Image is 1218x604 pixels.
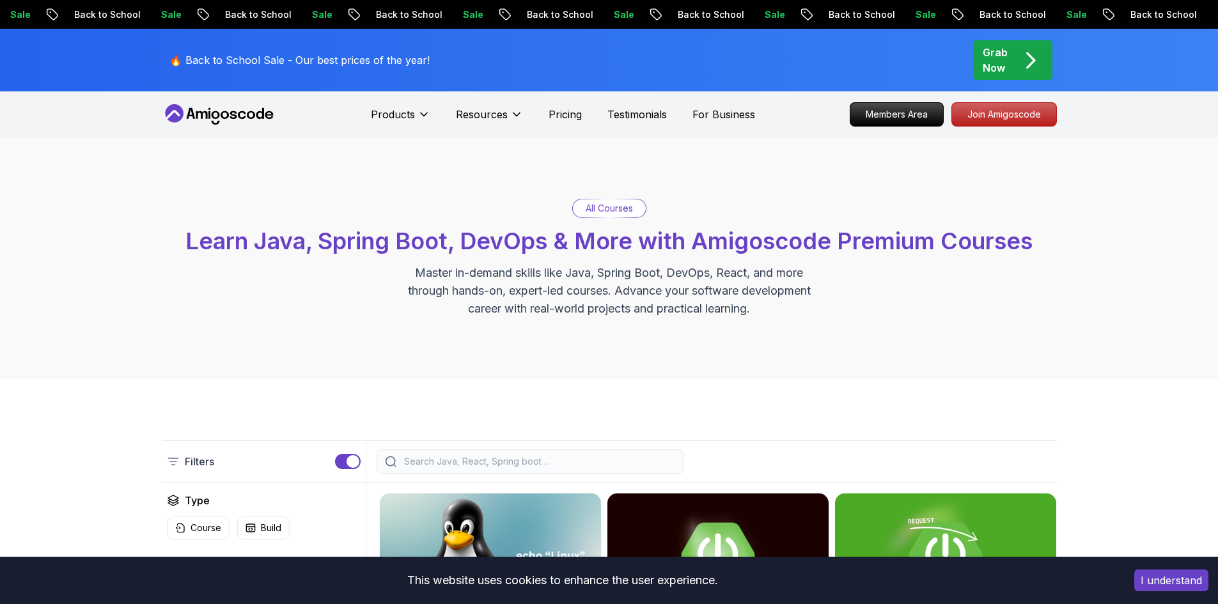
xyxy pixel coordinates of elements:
[191,522,221,534] p: Course
[456,107,523,132] button: Resources
[726,8,767,21] p: Sale
[402,455,675,468] input: Search Java, React, Spring boot ...
[237,516,290,540] button: Build
[790,8,877,21] p: Back to School
[639,8,726,21] p: Back to School
[983,45,1008,75] p: Grab Now
[371,107,430,132] button: Products
[186,8,273,21] p: Back to School
[607,107,667,122] a: Testimonials
[424,8,465,21] p: Sale
[1091,8,1178,21] p: Back to School
[1027,8,1068,21] p: Sale
[941,8,1027,21] p: Back to School
[185,493,210,508] h2: Type
[10,566,1115,594] div: This website uses cookies to enhance the user experience.
[35,8,122,21] p: Back to School
[261,522,281,534] p: Build
[575,8,616,21] p: Sale
[850,102,944,127] a: Members Area
[185,227,1033,255] span: Learn Java, Spring Boot, DevOps & More with Amigoscode Premium Courses
[488,8,575,21] p: Back to School
[185,454,214,469] p: Filters
[122,8,163,21] p: Sale
[273,8,314,21] p: Sale
[951,102,1057,127] a: Join Amigoscode
[167,516,230,540] button: Course
[371,107,415,122] p: Products
[877,8,917,21] p: Sale
[586,202,633,215] p: All Courses
[169,52,430,68] p: 🔥 Back to School Sale - Our best prices of the year!
[456,107,508,122] p: Resources
[1134,569,1208,591] button: Accept cookies
[692,107,755,122] a: For Business
[952,103,1056,126] p: Join Amigoscode
[850,103,943,126] p: Members Area
[394,264,824,318] p: Master in-demand skills like Java, Spring Boot, DevOps, React, and more through hands-on, expert-...
[549,107,582,122] a: Pricing
[337,8,424,21] p: Back to School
